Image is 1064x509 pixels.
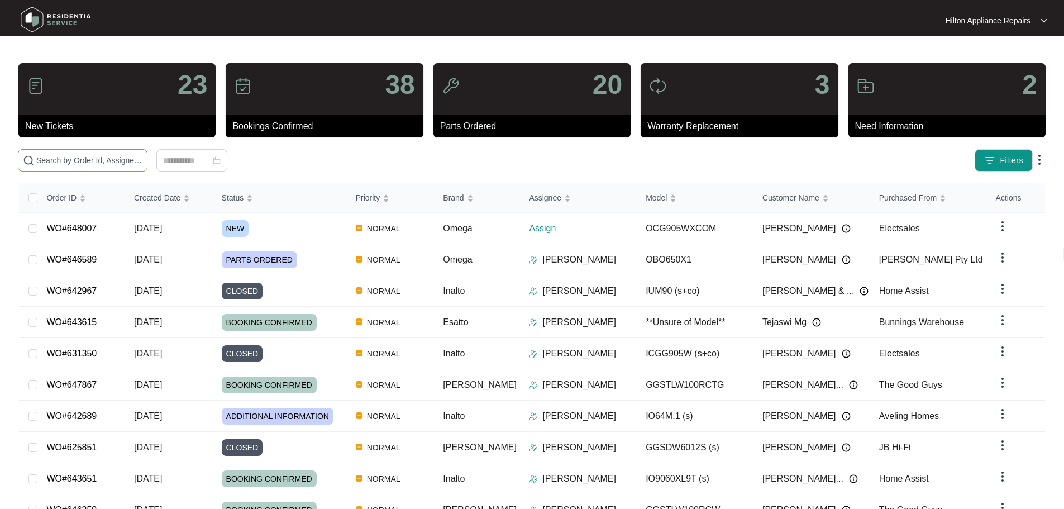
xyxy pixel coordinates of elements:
[134,443,162,452] span: [DATE]
[356,192,380,204] span: Priority
[762,472,843,486] span: [PERSON_NAME]...
[996,439,1009,452] img: dropdown arrow
[1022,72,1037,98] p: 2
[637,338,753,369] td: ICGG905W (s+co)
[984,155,995,166] img: filter icon
[134,286,162,296] span: [DATE]
[134,349,162,358] span: [DATE]
[46,317,97,327] a: WO#643615
[529,380,538,389] img: Assigner Icon
[134,317,162,327] span: [DATE]
[849,380,858,389] img: Info icon
[134,474,162,483] span: [DATE]
[637,369,753,401] td: GGSTLW100RCTG
[637,432,753,463] td: GGSDW6012S (s)
[996,313,1009,327] img: dropdown arrow
[637,275,753,307] td: IUM90 (s+co)
[542,410,616,423] p: [PERSON_NAME]
[842,412,851,421] img: Info icon
[362,284,405,298] span: NORMAL
[222,220,249,237] span: NEW
[860,287,869,296] img: Info icon
[46,411,97,421] a: WO#642689
[637,183,753,213] th: Model
[222,192,244,204] span: Status
[996,407,1009,421] img: dropdown arrow
[356,444,362,450] img: Vercel Logo
[222,439,263,456] span: CLOSED
[529,412,538,421] img: Assigner Icon
[542,347,616,360] p: [PERSON_NAME]
[762,378,843,392] span: [PERSON_NAME]...
[362,378,405,392] span: NORMAL
[529,222,637,235] p: Assign
[529,443,538,452] img: Assigner Icon
[362,347,405,360] span: NORMAL
[46,443,97,452] a: WO#625851
[542,378,616,392] p: [PERSON_NAME]
[46,474,97,483] a: WO#643651
[529,474,538,483] img: Assigner Icon
[434,183,520,213] th: Brand
[842,224,851,233] img: Info icon
[542,316,616,329] p: [PERSON_NAME]
[25,120,216,133] p: New Tickets
[753,183,870,213] th: Customer Name
[996,220,1009,233] img: dropdown arrow
[842,443,851,452] img: Info icon
[232,120,423,133] p: Bookings Confirmed
[996,251,1009,264] img: dropdown arrow
[762,284,854,298] span: [PERSON_NAME] & ...
[529,192,561,204] span: Assignee
[356,350,362,356] img: Vercel Logo
[23,155,34,166] img: search-icon
[996,376,1009,389] img: dropdown arrow
[879,380,942,389] span: The Good Guys
[134,192,180,204] span: Created Date
[762,410,836,423] span: [PERSON_NAME]
[857,77,875,95] img: icon
[443,380,517,389] span: [PERSON_NAME]
[945,15,1030,26] p: Hilton Appliance Repairs
[443,255,472,264] span: Omega
[879,411,939,421] span: Aveling Homes
[356,256,362,263] img: Vercel Logo
[1000,155,1023,167] span: Filters
[222,470,317,487] span: BOOKING CONFIRMED
[356,318,362,325] img: Vercel Logo
[213,183,347,213] th: Status
[879,474,929,483] span: Home Assist
[879,223,920,233] span: Electsales
[356,225,362,231] img: Vercel Logo
[46,286,97,296] a: WO#642967
[762,253,836,267] span: [PERSON_NAME]
[762,347,836,360] span: [PERSON_NAME]
[443,192,464,204] span: Brand
[362,441,405,454] span: NORMAL
[542,441,616,454] p: [PERSON_NAME]
[879,286,929,296] span: Home Assist
[443,286,465,296] span: Inalto
[1041,18,1047,23] img: dropdown arrow
[879,255,983,264] span: [PERSON_NAME] Pty Ltd
[362,472,405,486] span: NORMAL
[812,318,821,327] img: Info icon
[134,380,162,389] span: [DATE]
[842,255,851,264] img: Info icon
[356,475,362,482] img: Vercel Logo
[356,381,362,388] img: Vercel Logo
[356,287,362,294] img: Vercel Logo
[879,192,937,204] span: Purchased From
[996,345,1009,358] img: dropdown arrow
[855,120,1046,133] p: Need Information
[385,72,414,98] p: 38
[222,314,317,331] span: BOOKING CONFIRMED
[362,410,405,423] span: NORMAL
[762,441,836,454] span: [PERSON_NAME]
[17,3,95,36] img: residentia service logo
[975,149,1033,172] button: filter iconFilters
[520,183,637,213] th: Assignee
[443,223,472,233] span: Omega
[443,411,465,421] span: Inalto
[762,222,836,235] span: [PERSON_NAME]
